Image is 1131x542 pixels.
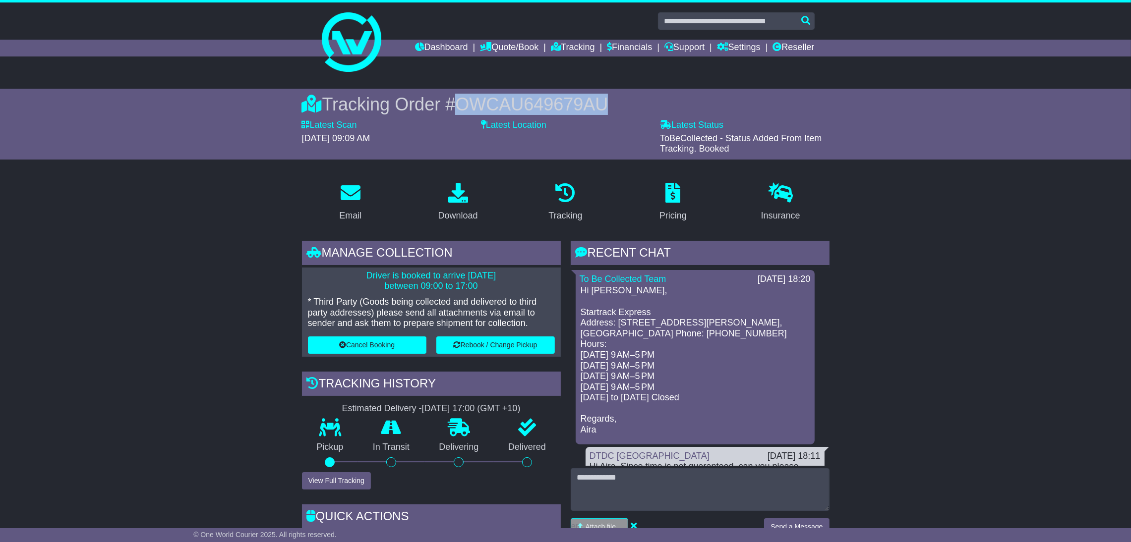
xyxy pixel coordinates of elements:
[422,403,521,414] div: [DATE] 17:00 (GMT +10)
[571,241,830,268] div: RECENT CHAT
[660,120,723,131] label: Latest Status
[302,403,561,414] div: Estimated Delivery -
[333,179,368,226] a: Email
[758,274,811,285] div: [DATE] 18:20
[193,531,337,539] span: © One World Courier 2025. All rights reserved.
[590,451,710,461] a: DTDC [GEOGRAPHIC_DATA]
[432,179,484,226] a: Download
[436,336,555,354] button: Rebook / Change Pickup
[581,285,810,435] p: Hi [PERSON_NAME], Startrack Express Address: [STREET_ADDRESS][PERSON_NAME], [GEOGRAPHIC_DATA] Pho...
[551,40,595,56] a: Tracking
[302,504,561,531] div: Quick Actions
[664,40,705,56] a: Support
[302,241,561,268] div: Manage collection
[768,451,821,462] div: [DATE] 18:11
[660,133,822,154] span: ToBeCollected - Status Added From Item Tracking. Booked
[761,209,800,222] div: Insurance
[590,461,821,504] div: Hi Aira, Since time is not guaranteed, can you please provide the nearest drop off depot near the...
[302,94,830,115] div: Tracking Order #
[424,442,494,453] p: Delivering
[548,209,582,222] div: Tracking
[607,40,652,56] a: Financials
[438,209,478,222] div: Download
[481,120,546,131] label: Latest Location
[302,442,358,453] p: Pickup
[580,274,666,284] a: To Be Collected Team
[302,472,371,489] button: View Full Tracking
[339,209,361,222] div: Email
[308,297,555,329] p: * Third Party (Goods being collected and delivered to third party addresses) please send all atta...
[302,372,561,398] div: Tracking history
[302,120,357,131] label: Latest Scan
[358,442,424,453] p: In Transit
[308,336,426,354] button: Cancel Booking
[653,179,693,226] a: Pricing
[659,209,687,222] div: Pricing
[415,40,468,56] a: Dashboard
[493,442,561,453] p: Delivered
[773,40,814,56] a: Reseller
[755,179,807,226] a: Insurance
[542,179,589,226] a: Tracking
[480,40,538,56] a: Quote/Book
[302,133,370,143] span: [DATE] 09:09 AM
[717,40,761,56] a: Settings
[764,518,829,536] button: Send a Message
[455,94,608,114] span: OWCAU649679AU
[308,271,555,292] p: Driver is booked to arrive [DATE] between 09:00 to 17:00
